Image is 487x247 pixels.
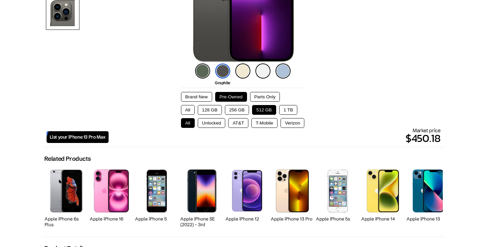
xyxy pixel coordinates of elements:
img: graphite-icon [215,63,230,79]
h2: Apple iPhone 14 [361,216,405,222]
a: iPhone 16 Apple iPhone 16 [90,166,133,229]
p: $450.18 [109,130,441,146]
img: silver-icon [255,63,270,79]
img: gold-icon [235,63,250,79]
a: iPhone 5s Apple iPhone 5 [135,166,179,229]
img: iPhone 5s [146,169,167,212]
a: iPhone 13 Apple iPhone 13 [407,166,450,229]
a: iPhone 5s Apple iPhone 5s [316,166,360,229]
a: iPhone 6s Plus Apple iPhone 6s Plus [45,166,88,229]
h2: Apple iPhone 12 [226,216,269,222]
button: 128 GB [198,105,222,115]
h2: Apple iPhone 13 Pro [271,216,314,222]
img: iPhone 5s [327,169,348,212]
button: Pre-Owned [215,92,247,102]
button: 1 TB [279,105,297,115]
span: List your iPhone 13 Pro Max [50,134,106,140]
a: iPhone SE 3rd Gen Apple iPhone SE (2022) - 3rd Generation [180,166,224,229]
img: sierra-blue-icon [276,63,291,79]
img: iPhone 14 [367,169,399,212]
h2: Apple iPhone 5 [135,216,179,222]
button: 512 GB [252,105,276,115]
button: Verizon [281,118,304,128]
button: All [181,118,195,128]
div: Market price [109,127,441,146]
button: Brand New [181,92,212,102]
img: alpine-green-icon [195,63,210,79]
button: Parts Only [250,92,280,102]
span: Graphite [215,80,230,85]
img: iPhone 16 [94,169,129,212]
a: iPhone 14 Apple iPhone 14 [361,166,405,229]
img: iPhone 12 [232,169,263,212]
h2: Apple iPhone SE (2022) - 3rd Generation [180,216,224,233]
a: iPhone 13 Pro Apple iPhone 13 Pro [271,166,314,229]
h2: Apple iPhone 16 [90,216,133,222]
button: All [181,105,195,115]
img: iPhone 13 Pro [276,169,309,212]
button: AT&T [228,118,248,128]
button: Unlocked [198,118,226,128]
h2: Related Products [44,155,91,162]
a: List your iPhone 13 Pro Max [47,131,109,143]
img: iPhone 6s Plus [48,169,84,212]
h2: Apple iPhone 5s [316,216,360,222]
h2: Apple iPhone 6s Plus [45,216,88,228]
h2: Apple iPhone 13 [407,216,450,222]
img: iPhone SE 3rd Gen [187,169,217,212]
img: iPhone 13 [413,169,444,212]
button: 256 GB [225,105,249,115]
a: iPhone 12 Apple iPhone 12 [226,166,269,229]
button: T-Mobile [251,118,278,128]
